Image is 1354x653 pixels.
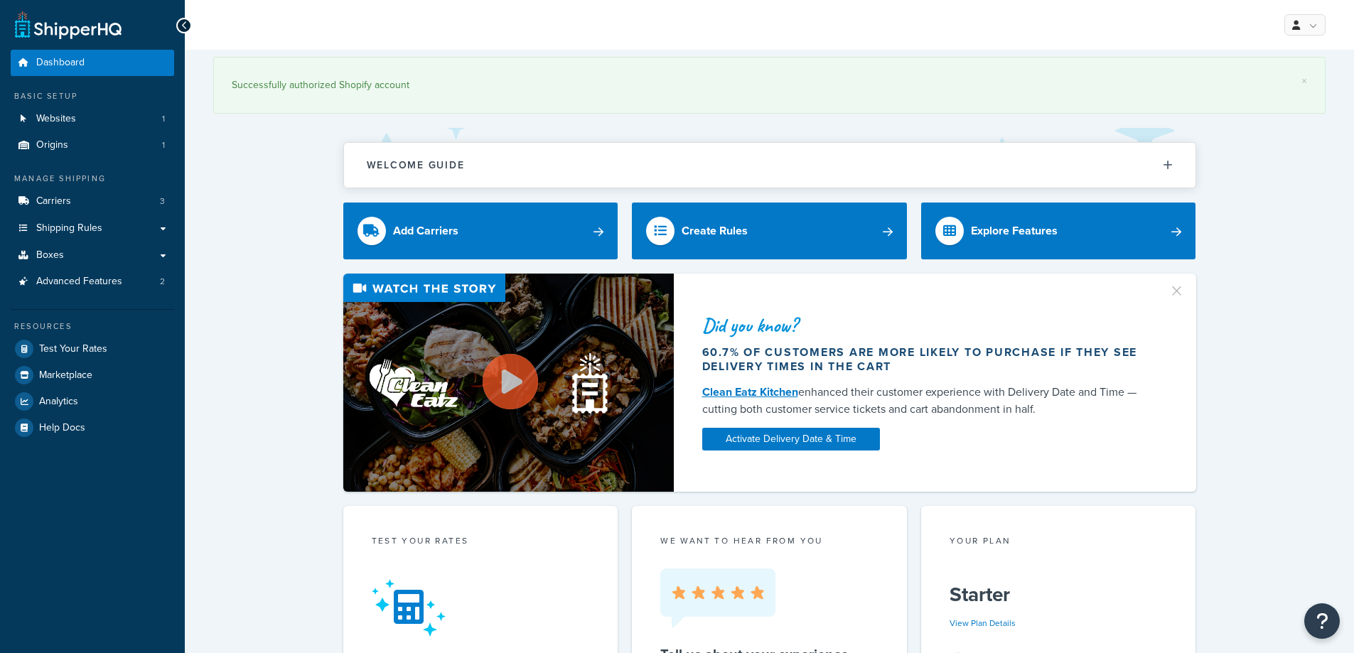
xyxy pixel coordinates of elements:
a: × [1301,75,1307,87]
a: Create Rules [632,203,907,259]
div: Create Rules [682,221,748,241]
div: Test your rates [372,534,590,551]
a: Test Your Rates [11,336,174,362]
span: Advanced Features [36,276,122,288]
a: Advanced Features2 [11,269,174,295]
img: Video thumbnail [343,274,674,492]
span: Marketplace [39,369,92,382]
span: Help Docs [39,422,85,434]
div: Did you know? [702,315,1151,335]
div: Resources [11,320,174,333]
a: View Plan Details [950,617,1016,630]
span: Carriers [36,195,71,207]
div: enhanced their customer experience with Delivery Date and Time — cutting both customer service ti... [702,384,1151,418]
a: Origins1 [11,132,174,158]
span: 1 [162,113,165,125]
h2: Welcome Guide [367,160,465,171]
li: Advanced Features [11,269,174,295]
span: Boxes [36,249,64,261]
li: Origins [11,132,174,158]
span: Analytics [39,396,78,408]
h5: Starter [950,583,1168,606]
span: Shipping Rules [36,222,102,234]
a: Clean Eatz Kitchen [702,384,798,400]
a: Add Carriers [343,203,618,259]
span: Origins [36,139,68,151]
div: 60.7% of customers are more likely to purchase if they see delivery times in the cart [702,345,1151,374]
button: Open Resource Center [1304,603,1340,639]
p: we want to hear from you [660,534,879,547]
button: Welcome Guide [344,143,1196,188]
span: Websites [36,113,76,125]
span: Dashboard [36,57,85,69]
div: Your Plan [950,534,1168,551]
a: Explore Features [921,203,1196,259]
span: Test Your Rates [39,343,107,355]
div: Successfully authorized Shopify account [232,75,1307,95]
a: Marketplace [11,362,174,388]
a: Help Docs [11,415,174,441]
a: Websites1 [11,106,174,132]
div: Explore Features [971,221,1058,241]
div: Add Carriers [393,221,458,241]
li: Websites [11,106,174,132]
a: Shipping Rules [11,215,174,242]
a: Dashboard [11,50,174,76]
a: Carriers3 [11,188,174,215]
a: Activate Delivery Date & Time [702,428,880,450]
div: Manage Shipping [11,173,174,185]
div: Basic Setup [11,90,174,102]
span: 1 [162,139,165,151]
a: Analytics [11,389,174,414]
a: Boxes [11,242,174,269]
span: 2 [160,276,165,288]
li: Carriers [11,188,174,215]
span: 3 [160,195,165,207]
